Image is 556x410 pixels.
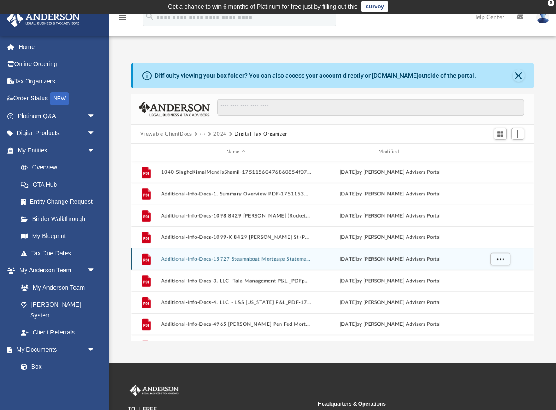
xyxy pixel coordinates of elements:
a: Platinum Q&Aarrow_drop_down [6,107,109,125]
a: [DOMAIN_NAME] [372,72,418,79]
div: grid [131,161,534,341]
div: [DATE] by [PERSON_NAME] Advisors Portal [315,320,465,328]
button: 1040-SingheKimalMendisShamil-17511560476860854f07ca1.pdf [161,169,311,175]
button: ··· [200,130,205,138]
a: [PERSON_NAME] System [12,296,104,324]
button: Additional-Info-Docs-1099-K 8429 [PERSON_NAME] St (PadSplit)2024-175115425768607e51f30c5.pdf [161,235,311,240]
i: search [145,12,155,21]
span: arrow_drop_down [87,125,104,142]
button: Additional-Info-Docs-15727 Steamnboat Mortgage Statement_Dec 2024-17511559966860851ce8ee9.pdf [161,256,311,262]
a: My Entitiesarrow_drop_down [6,142,109,159]
a: Tax Organizers [6,73,109,90]
button: More options [490,252,510,265]
div: [DATE] by [PERSON_NAME] Advisors Portal [315,233,465,241]
a: menu [117,17,128,23]
a: Tax Due Dates [12,245,109,262]
div: [DATE] by [PERSON_NAME] Advisors Portal [315,277,465,284]
span: arrow_drop_down [87,107,104,125]
div: id [135,148,156,156]
span: arrow_drop_down [87,341,104,359]
button: Add [511,128,524,140]
span: arrow_drop_down [87,262,104,280]
div: [DATE] by [PERSON_NAME] Advisors Portal [315,298,465,306]
div: Get a chance to win 6 months of Platinum for free just by filling out this [168,1,357,12]
a: Meeting Minutes [12,375,104,393]
span: arrow_drop_down [87,142,104,159]
a: My Blueprint [12,228,104,245]
a: My Documentsarrow_drop_down [6,341,104,358]
a: Online Ordering [6,56,109,73]
button: Additional-Info-Docs-1098 8429 [PERSON_NAME] (Rocket Mortgage)-175115481868608082774fe.pdf [161,213,311,218]
a: Entity Change Request [12,193,109,211]
img: Anderson Advisors Platinum Portal [128,385,180,396]
button: 2024 [213,130,227,138]
button: Digital Tax Organizer [235,130,287,138]
div: [DATE] by [PERSON_NAME] Advisors Portal [315,168,465,176]
div: id [469,148,530,156]
a: Binder Walkthrough [12,210,109,228]
div: Modified [314,148,465,156]
button: Additional-Info-Docs-3. LLC -Tala Management P&L._PDFpdf-1751153103686079cf98c33.pdf [161,278,311,284]
button: Close [513,69,525,82]
button: Viewable-ClientDocs [140,130,192,138]
div: [DATE] by [PERSON_NAME] Advisors Portal [315,190,465,198]
input: Search files and folders [217,99,524,116]
a: My Anderson Team [12,279,100,296]
a: Home [6,38,109,56]
a: Digital Productsarrow_drop_down [6,125,109,142]
small: Headquarters & Operations [318,400,502,408]
img: User Pic [536,11,549,23]
button: Additional-Info-Docs-1. Summary Overview PDF-1751153012686079745241b.pdf [161,191,311,197]
img: Anderson Advisors Platinum Portal [4,10,83,27]
div: close [548,0,554,6]
button: Switch to Grid View [494,128,507,140]
div: Difficulty viewing your box folder? You can also access your account directly on outside of the p... [155,71,476,80]
button: Additional-Info-Docs-4. LLC - L&S [US_STATE] P&L_PDF-1751153103686079cf9d49a.pdf [161,300,311,305]
div: Name [160,148,311,156]
a: Client Referrals [12,324,104,341]
a: survey [361,1,388,12]
a: Overview [12,159,109,176]
div: [DATE] by [PERSON_NAME] Advisors Portal [315,255,465,263]
a: Box [12,358,100,376]
div: NEW [50,92,69,105]
i: menu [117,12,128,23]
a: Order StatusNEW [6,90,109,108]
a: CTA Hub [12,176,109,193]
div: [DATE] by [PERSON_NAME] Advisors Portal [315,212,465,219]
button: Additional-Info-Docs-4965 [PERSON_NAME] Pen Fed Mortgage Statement Dec 2024-1751155938686084e2a24... [161,321,311,327]
a: My Anderson Teamarrow_drop_down [6,262,104,279]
